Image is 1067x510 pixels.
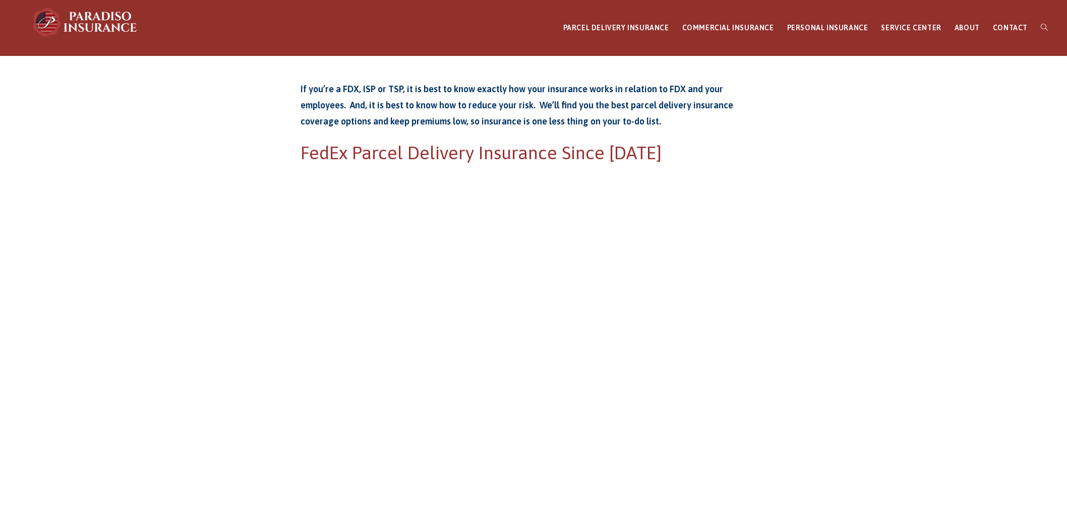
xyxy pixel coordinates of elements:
[881,24,941,32] span: SERVICE CENTER
[301,175,766,498] iframe: FedEx Quote Submission
[301,84,733,127] strong: If you’re a FDX, ISP or TSP, it is best to know exactly how your insurance works in relation to F...
[30,7,141,37] img: Paradiso Insurance
[955,24,980,32] span: ABOUT
[301,142,662,163] span: FedEx Parcel Delivery Insurance Since [DATE]
[787,24,868,32] span: PERSONAL INSURANCE
[563,24,669,32] span: PARCEL DELIVERY INSURANCE
[682,24,774,32] span: COMMERCIAL INSURANCE
[993,24,1028,32] span: CONTACT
